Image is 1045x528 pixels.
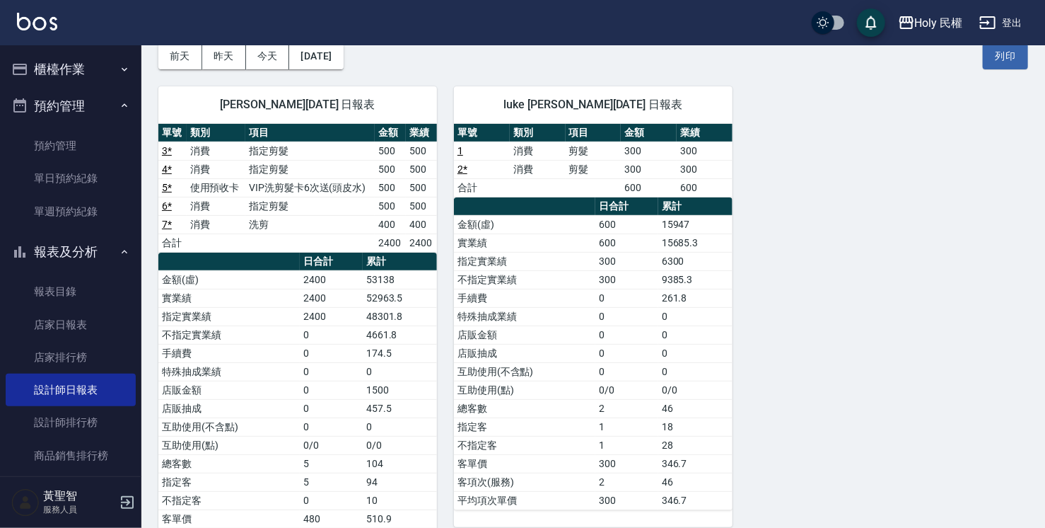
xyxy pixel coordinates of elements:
td: 消費 [187,215,245,234]
td: 500 [375,178,406,197]
td: 500 [375,160,406,178]
td: 指定客 [158,473,300,491]
td: 2 [595,399,658,418]
td: 消費 [510,160,566,178]
button: 報表及分析 [6,234,136,270]
th: 單號 [454,124,510,142]
td: 0 [595,362,658,381]
td: 346.7 [658,491,732,510]
button: 登出 [974,10,1028,36]
td: 300 [595,454,658,473]
td: 指定剪髮 [245,197,375,215]
td: 0 [595,326,658,344]
td: 0 [595,307,658,326]
td: 總客數 [454,399,595,418]
td: 600 [677,178,732,197]
td: 600 [595,234,658,252]
td: 指定剪髮 [245,142,375,160]
th: 金額 [375,124,406,142]
td: 300 [621,142,677,160]
td: 15685.3 [658,234,732,252]
td: 0 [658,326,732,344]
td: 客單價 [454,454,595,473]
td: 300 [595,491,658,510]
td: 400 [375,215,406,234]
td: 9385.3 [658,270,732,289]
td: 2400 [375,234,406,252]
td: 18 [658,418,732,436]
td: 特殊抽成業績 [454,307,595,326]
td: 0 [300,362,362,381]
td: 0/0 [595,381,658,399]
td: 店販抽成 [454,344,595,362]
button: 列印 [983,43,1028,69]
td: 500 [406,142,437,160]
a: 店家排行榜 [6,341,136,374]
a: 商品銷售排行榜 [6,440,136,472]
td: 500 [375,197,406,215]
td: 指定實業績 [158,307,300,326]
td: 500 [406,178,437,197]
th: 業績 [406,124,437,142]
td: 0 [300,381,362,399]
td: 0 [658,307,732,326]
td: 300 [677,160,732,178]
td: 合計 [158,234,187,252]
td: 261.8 [658,289,732,307]
td: 0 [300,418,362,436]
td: 104 [363,454,437,473]
button: 前天 [158,43,202,69]
td: 5 [300,473,362,491]
td: 600 [621,178,677,197]
td: 500 [406,160,437,178]
td: 剪髮 [566,142,621,160]
td: 457.5 [363,399,437,418]
span: luke [PERSON_NAME][DATE] 日報表 [471,98,716,112]
td: 店販金額 [454,326,595,344]
td: 實業績 [454,234,595,252]
button: 預約管理 [6,88,136,125]
table: a dense table [158,124,437,253]
td: 金額(虛) [454,215,595,234]
td: 特殊抽成業績 [158,362,300,381]
td: 不指定客 [158,491,300,510]
td: 0 [658,344,732,362]
td: 店販抽成 [158,399,300,418]
td: 48301.8 [363,307,437,326]
td: 指定剪髮 [245,160,375,178]
td: 消費 [187,197,245,215]
td: 0 [658,362,732,381]
td: 2400 [300,289,362,307]
td: 174.5 [363,344,437,362]
a: 報表目錄 [6,275,136,308]
td: 平均項次單價 [454,491,595,510]
td: 500 [406,197,437,215]
td: 不指定客 [454,436,595,454]
td: 消費 [187,142,245,160]
div: Holy 民權 [915,14,963,32]
td: 0 [300,326,362,344]
td: 5 [300,454,362,473]
td: 10 [363,491,437,510]
td: 480 [300,510,362,528]
button: [DATE] [289,43,343,69]
th: 項目 [245,124,375,142]
td: 0 [300,344,362,362]
th: 單號 [158,124,187,142]
td: 2400 [300,270,362,289]
a: 預約管理 [6,130,136,162]
td: 300 [677,142,732,160]
img: Logo [17,13,57,30]
td: 300 [621,160,677,178]
td: 店販金額 [158,381,300,399]
td: 0 [363,418,437,436]
td: 4661.8 [363,326,437,344]
td: 0 [363,362,437,381]
td: 53138 [363,270,437,289]
button: 昨天 [202,43,246,69]
td: 消費 [187,160,245,178]
button: 今天 [246,43,290,69]
td: 500 [375,142,406,160]
td: 手續費 [158,344,300,362]
td: 不指定實業績 [454,270,595,289]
